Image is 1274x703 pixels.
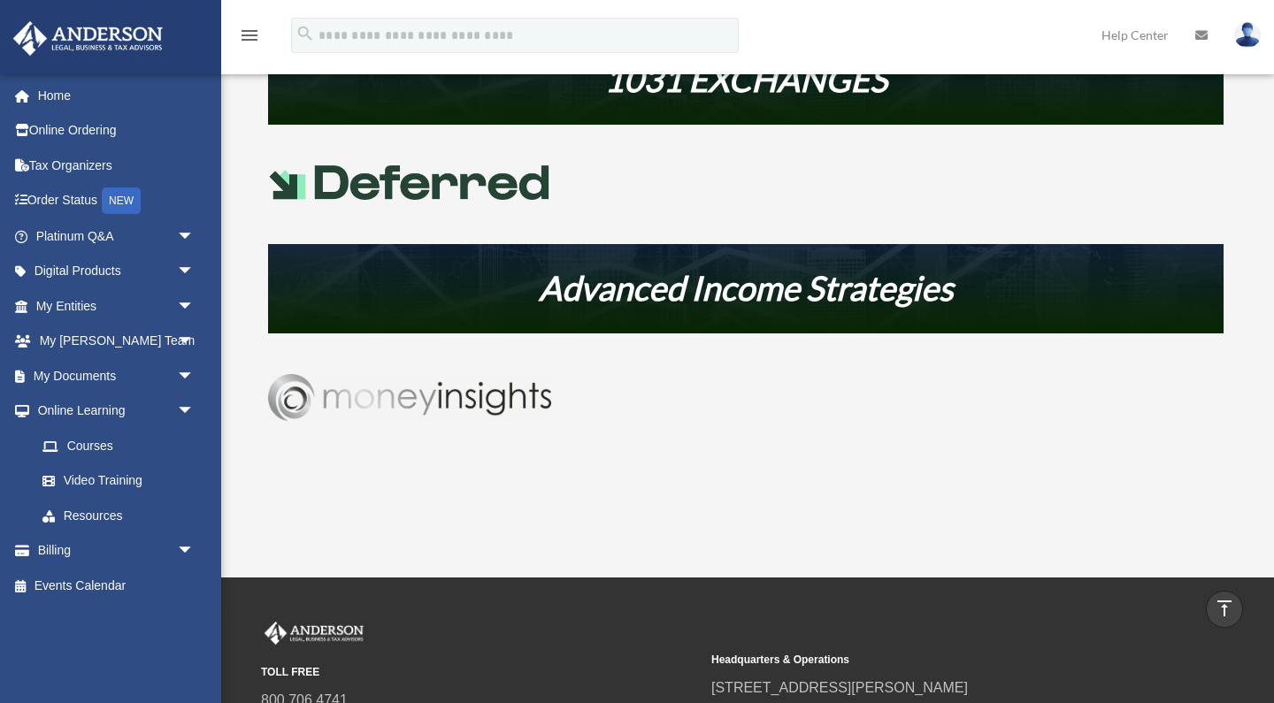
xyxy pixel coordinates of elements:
[539,267,953,308] em: Advanced Income Strategies
[12,254,221,289] a: Digital Productsarrow_drop_down
[12,183,221,219] a: Order StatusNEW
[12,148,221,183] a: Tax Organizers
[604,58,887,99] em: 1031 EXCHANGES
[25,463,221,499] a: Video Training
[239,25,260,46] i: menu
[268,374,551,420] img: Money-Insights-Logo-Silver NEW
[177,533,212,569] span: arrow_drop_down
[1234,22,1261,48] img: User Pic
[711,651,1149,669] small: Headquarters & Operations
[25,428,221,463] a: Courses
[177,358,212,394] span: arrow_drop_down
[177,324,212,360] span: arrow_drop_down
[1206,591,1243,628] a: vertical_align_top
[177,218,212,255] span: arrow_drop_down
[268,165,551,199] img: Deferred
[268,187,551,211] a: Deferred
[239,31,260,46] a: menu
[295,24,315,43] i: search
[177,394,212,430] span: arrow_drop_down
[12,288,221,324] a: My Entitiesarrow_drop_down
[25,498,212,533] a: Resources
[12,218,221,254] a: Platinum Q&Aarrow_drop_down
[261,663,699,682] small: TOLL FREE
[12,324,221,359] a: My [PERSON_NAME] Teamarrow_drop_down
[102,187,141,214] div: NEW
[12,533,221,569] a: Billingarrow_drop_down
[12,568,221,603] a: Events Calendar
[12,358,221,394] a: My Documentsarrow_drop_down
[1214,598,1235,619] i: vertical_align_top
[12,78,221,113] a: Home
[177,254,212,290] span: arrow_drop_down
[8,21,168,56] img: Anderson Advisors Platinum Portal
[12,113,221,149] a: Online Ordering
[12,394,221,429] a: Online Learningarrow_drop_down
[711,680,968,695] a: [STREET_ADDRESS][PERSON_NAME]
[177,288,212,325] span: arrow_drop_down
[261,622,367,645] img: Anderson Advisors Platinum Portal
